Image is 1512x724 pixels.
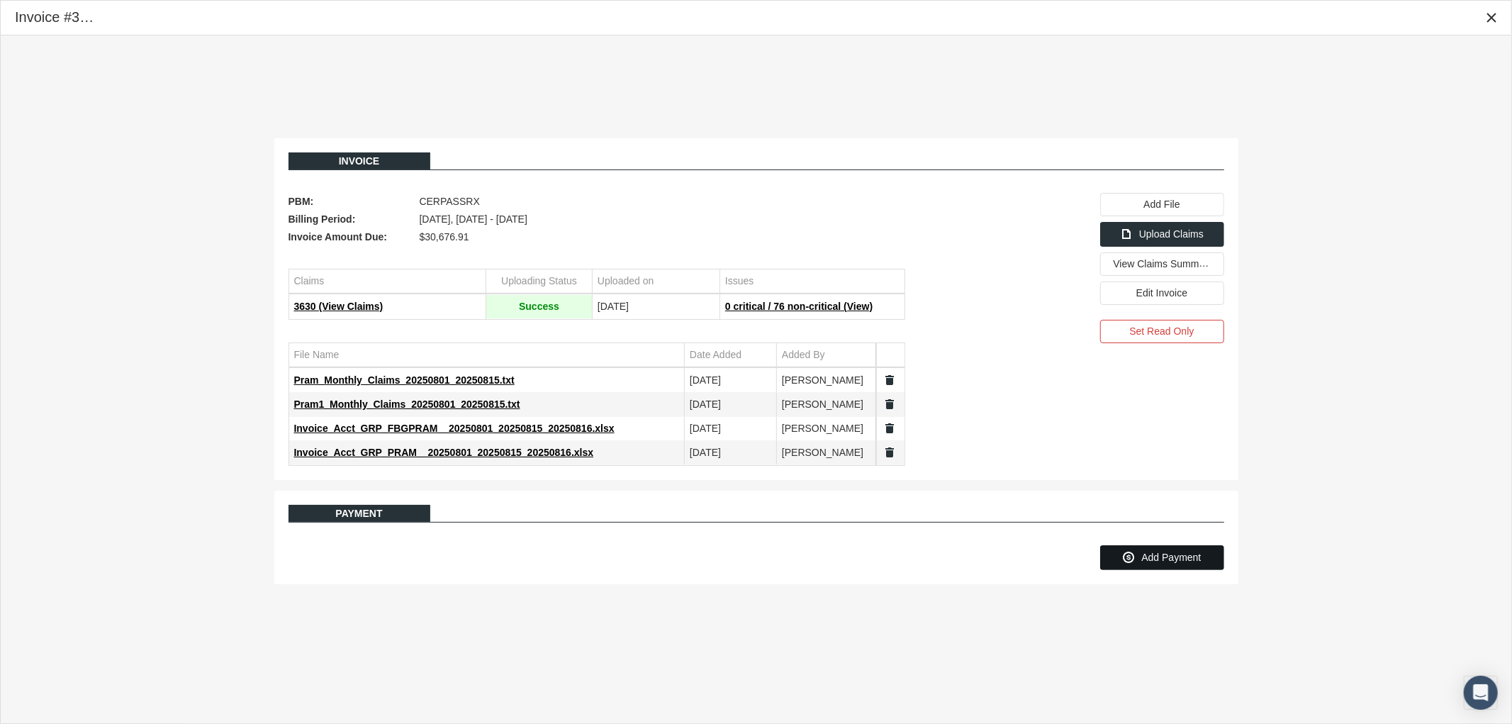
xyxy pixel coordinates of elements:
[289,342,905,466] div: Data grid
[289,269,486,294] td: Column Claims
[289,211,413,228] span: Billing Period:
[1129,325,1194,337] span: Set Read Only
[294,374,515,386] span: Pram_Monthly_Claims_20250801_20250815.txt
[335,508,382,519] span: Payment
[690,348,741,362] div: Date Added
[777,368,876,392] td: [PERSON_NAME]
[725,301,873,312] span: 0 critical / 76 non-critical (View)
[1100,282,1224,305] div: Edit Invoice
[339,155,380,167] span: Invoice
[598,274,654,288] div: Uploaded on
[1100,252,1224,276] div: View Claims Summary
[289,193,413,211] span: PBM:
[725,274,754,288] div: Issues
[1141,552,1201,563] span: Add Payment
[1139,228,1204,240] span: Upload Claims
[685,416,777,440] td: [DATE]
[884,374,897,386] a: Split
[777,440,876,464] td: [PERSON_NAME]
[884,422,897,435] a: Split
[685,368,777,392] td: [DATE]
[685,343,777,367] td: Column Date Added
[1136,287,1187,299] span: Edit Invoice
[777,392,876,416] td: [PERSON_NAME]
[1464,676,1498,710] div: Open Intercom Messenger
[1143,199,1180,210] span: Add File
[294,399,520,410] span: Pram1_Monthly_Claims_20250801_20250815.txt
[289,269,905,320] div: Data grid
[15,8,95,27] div: Invoice #307
[289,343,685,367] td: Column File Name
[486,269,593,294] td: Column Uploading Status
[1100,545,1224,570] div: Add Payment
[294,423,615,434] span: Invoice_Acct_GRP_FBGPRAM__20250801_20250815_20250816.xlsx
[1100,193,1224,216] div: Add File
[294,348,340,362] div: File Name
[486,294,593,318] td: Success
[289,228,413,246] span: Invoice Amount Due:
[294,274,325,288] div: Claims
[777,416,876,440] td: [PERSON_NAME]
[1100,320,1224,343] div: Set Read Only
[884,398,897,411] a: Split
[294,301,383,312] span: 3630 (View Claims)
[593,269,720,294] td: Column Uploaded on
[501,274,577,288] div: Uploading Status
[685,392,777,416] td: [DATE]
[884,446,897,459] a: Split
[593,294,720,318] td: [DATE]
[777,343,876,367] td: Column Added By
[782,348,825,362] div: Added By
[720,269,905,294] td: Column Issues
[420,228,469,246] span: $30,676.91
[1114,257,1214,269] span: View Claims Summary
[1479,5,1504,30] div: Close
[420,211,527,228] span: [DATE], [DATE] - [DATE]
[420,193,480,211] span: CERPASSRX
[1100,222,1224,247] div: Upload Claims
[294,447,594,458] span: Invoice_Acct_GRP_PRAM__20250801_20250815_20250816.xlsx
[685,440,777,464] td: [DATE]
